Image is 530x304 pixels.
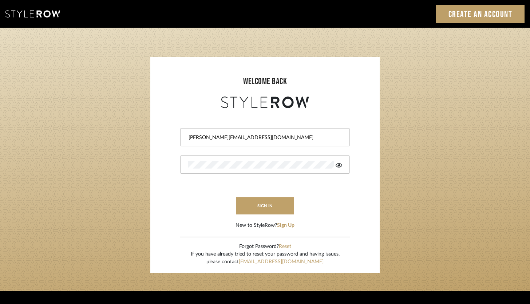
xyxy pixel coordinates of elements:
a: Create an Account [436,5,525,23]
button: Reset [279,243,291,250]
button: Sign Up [277,222,294,229]
button: sign in [236,197,294,214]
div: welcome back [158,75,372,88]
div: New to StyleRow? [236,222,294,229]
a: [EMAIL_ADDRESS][DOMAIN_NAME] [239,259,324,264]
input: Email Address [188,134,340,141]
div: Forgot Password? [191,243,340,250]
div: If you have already tried to reset your password and having issues, please contact [191,250,340,266]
